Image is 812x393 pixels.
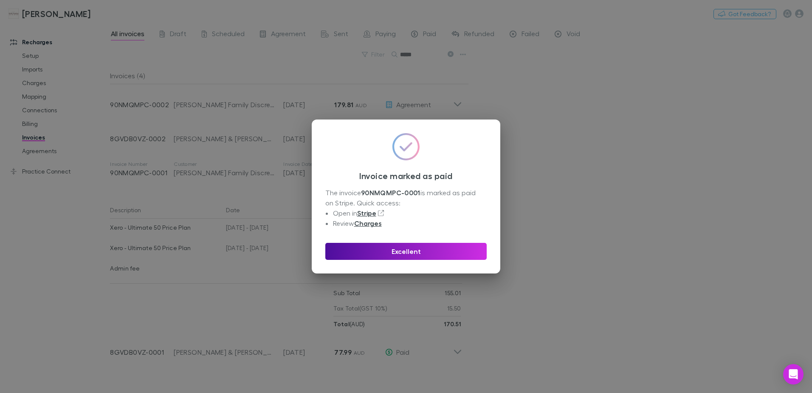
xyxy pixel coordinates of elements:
h3: Invoice marked as paid [325,171,487,181]
div: Open Intercom Messenger [783,364,804,384]
div: The invoice is marked as paid on Stripe. Quick access: [325,188,487,228]
a: Stripe [357,209,376,217]
a: Charges [354,219,382,228]
img: GradientCheckmarkIcon.svg [392,133,420,160]
li: Review [333,218,487,228]
button: Excellent [325,243,487,260]
li: Open in [333,208,487,218]
strong: 90NMQMPC-0001 [361,188,420,197]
